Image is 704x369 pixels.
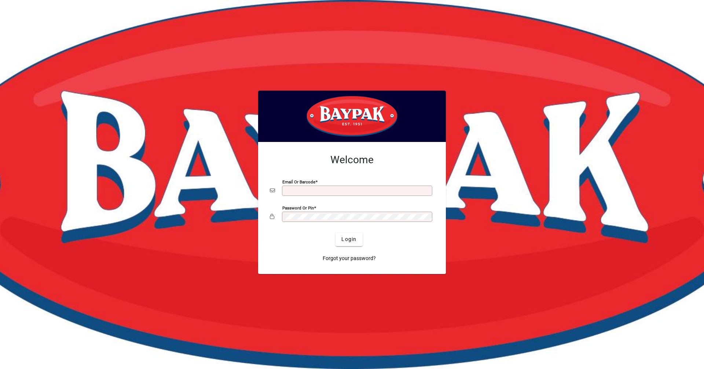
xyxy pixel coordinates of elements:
[341,235,356,243] span: Login
[323,255,376,262] span: Forgot your password?
[282,179,315,184] mat-label: Email or Barcode
[282,205,314,210] mat-label: Password or Pin
[270,154,434,166] h2: Welcome
[320,252,379,265] a: Forgot your password?
[335,233,362,246] button: Login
